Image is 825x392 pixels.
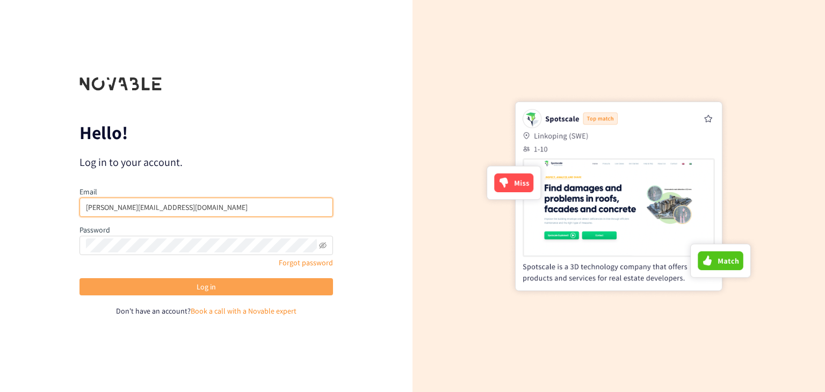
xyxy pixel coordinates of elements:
span: eye-invisible [319,242,327,249]
label: Password [79,225,110,235]
p: Log in to your account. [79,155,333,170]
a: Book a call with a Novable expert [191,306,296,316]
span: Log in [197,281,216,293]
span: Don't have an account? [116,306,191,316]
label: Email [79,187,97,197]
button: Log in [79,278,333,295]
a: Forgot password [279,258,333,267]
p: Hello! [79,124,333,141]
